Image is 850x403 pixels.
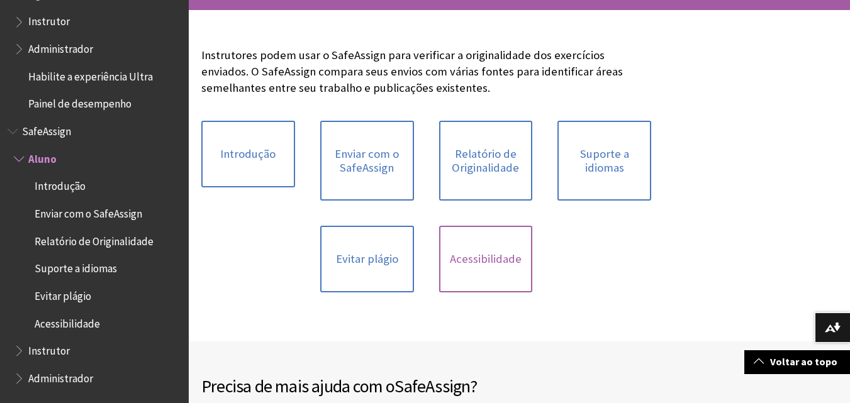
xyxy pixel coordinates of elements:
span: Instrutor [28,11,70,28]
nav: Book outline for Blackboard SafeAssign [8,121,181,389]
span: Relatório de Originalidade [35,231,154,248]
p: Instrutores podem usar o SafeAssign para verificar a originalidade dos exercícios enviados. O Saf... [201,47,651,97]
span: Suporte a idiomas [35,258,117,275]
span: Habilite a experiência Ultra [28,66,153,83]
span: Painel de desempenho [28,94,131,111]
a: Introdução [201,121,295,187]
span: Enviar com o SafeAssign [35,203,142,220]
span: Aluno [28,148,57,165]
span: SafeAssign [394,375,470,397]
span: Instrutor [28,340,70,357]
h2: Precisa de mais ajuda com o ? [201,373,520,399]
span: Acessibilidade [35,313,100,330]
a: Evitar plágio [320,226,414,292]
a: Enviar com o SafeAssign [320,121,414,201]
span: Administrador [28,368,93,385]
span: Administrador [28,38,93,55]
a: Relatório de Originalidade [439,121,533,201]
span: SafeAssign [22,121,71,138]
span: Evitar plágio [35,285,91,302]
a: Acessibilidade [439,226,533,292]
span: Introdução [35,176,86,193]
a: Suporte a idiomas [557,121,651,201]
a: Voltar ao topo [744,350,850,373]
